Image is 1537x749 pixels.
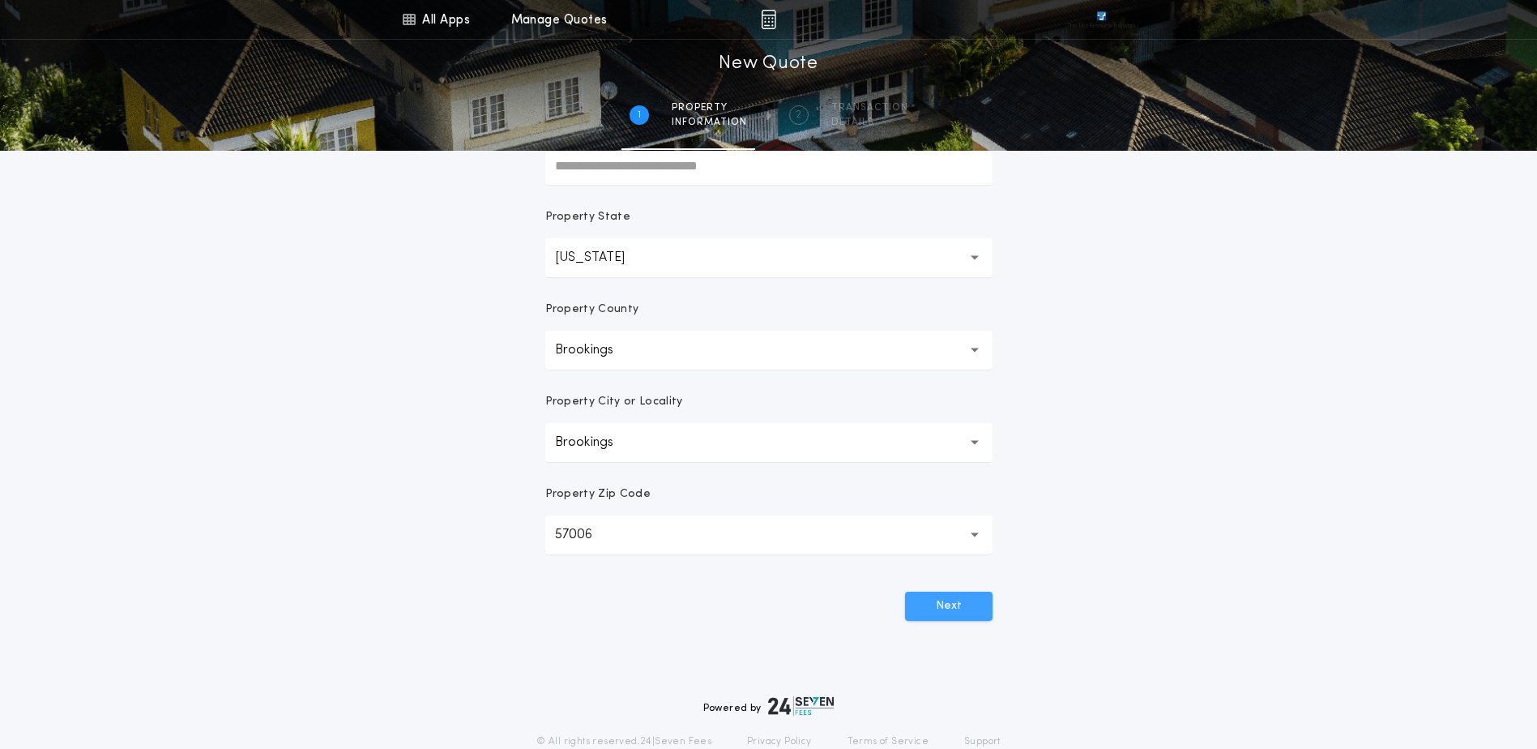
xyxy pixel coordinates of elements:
h1: New Quote [719,51,818,77]
h2: 2 [796,109,801,122]
h2: 1 [638,109,641,122]
a: Support [964,735,1001,748]
img: logo [768,696,835,716]
button: Brookings [545,331,993,370]
span: Property [672,101,747,114]
button: Brookings [545,423,993,462]
img: vs-icon [1067,11,1135,28]
a: Terms of Service [847,735,929,748]
button: 57006 [545,516,993,554]
span: details [831,116,908,129]
p: Property City or Locality [545,394,683,410]
button: [US_STATE] [545,238,993,277]
p: 57006 [555,525,618,545]
p: Brookings [555,433,639,452]
p: Brookings [555,340,639,360]
span: Transaction [831,101,908,114]
p: Property State [545,209,630,225]
div: Powered by [703,696,835,716]
span: information [672,116,747,129]
a: Privacy Policy [747,735,812,748]
p: [US_STATE] [555,248,651,267]
img: img [761,10,776,29]
p: Property Zip Code [545,486,651,503]
p: © All rights reserved. 24|Seven Fees [536,735,711,748]
p: Property County [545,302,639,318]
button: Next [905,592,993,621]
